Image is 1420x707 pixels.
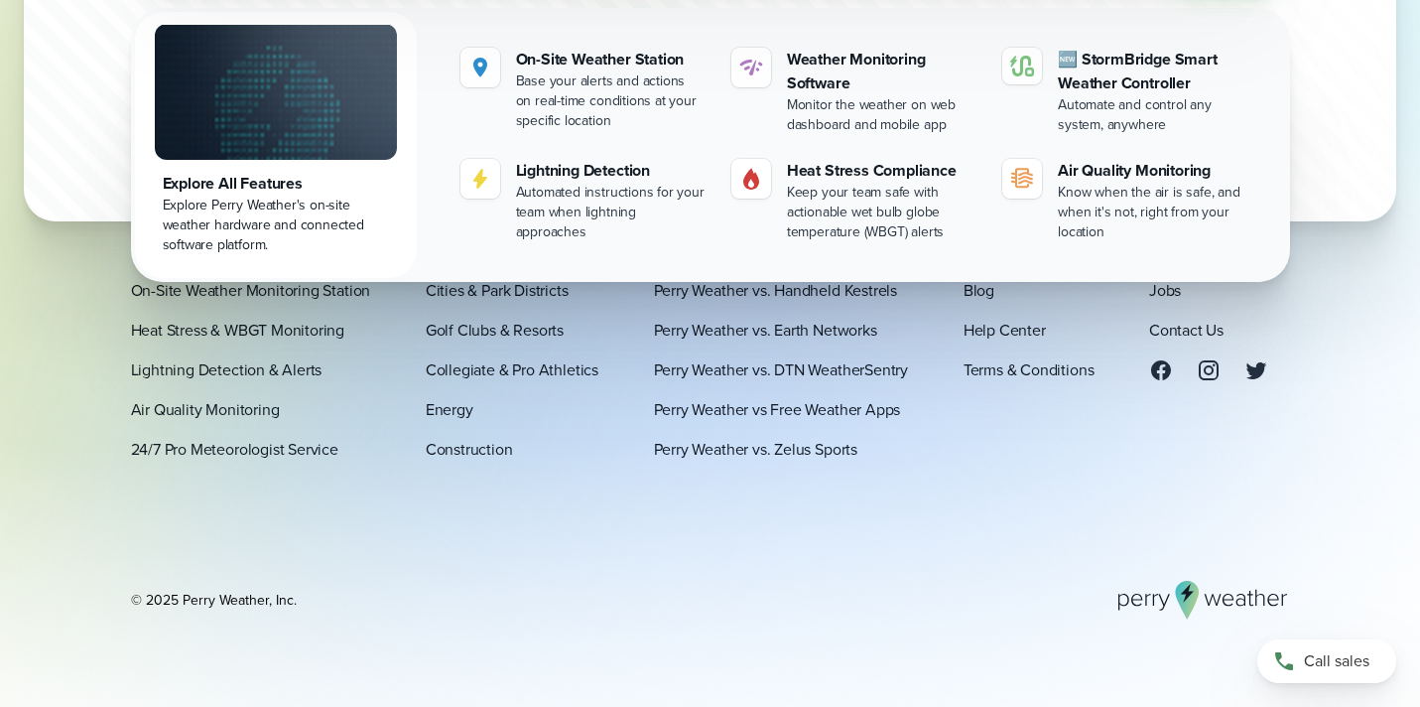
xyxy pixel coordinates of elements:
a: 🆕 StormBridge Smart Weather Controller Automate and control any system, anywhere [994,40,1257,143]
div: Know when the air is safe, and when it's not, right from your location [1058,183,1249,242]
a: Air Quality Monitoring Know when the air is safe, and when it's not, right from your location [994,151,1257,250]
img: stormbridge-icon-V6.svg [1010,56,1034,76]
div: Keep your team safe with actionable wet bulb globe temperature (WBGT) alerts [787,183,978,242]
a: Heat Stress & WBGT Monitoring [131,318,345,342]
a: Terms & Conditions [964,357,1095,381]
a: Lightning Detection & Alerts [131,357,323,381]
a: Lightning Detection Automated instructions for your team when lightning approaches [452,151,715,250]
a: Blog [964,278,994,302]
div: Explore Perry Weather's on-site weather hardware and connected software platform. [163,196,389,255]
div: Automate and control any system, anywhere [1058,95,1249,135]
a: On-Site Weather Station Base your alerts and actions on real-time conditions at your specific loc... [452,40,715,139]
a: 24/7 Pro Meteorologist Service [131,437,338,461]
div: Monitor the weather on web dashboard and mobile app [787,95,978,135]
a: Energy [426,397,473,421]
div: Lightning Detection [516,159,708,183]
a: Perry Weather vs. Zelus Sports [654,437,857,461]
a: Golf Clubs & Resorts [426,318,564,342]
div: Base your alerts and actions on real-time conditions at your specific location [516,71,708,131]
a: Weather Monitoring Software Monitor the weather on web dashboard and mobile app [723,40,986,143]
a: Construction [426,437,513,461]
a: Air Quality Monitoring [131,397,280,421]
img: aqi-icon.svg [1010,167,1034,191]
a: Perry Weather vs. Handheld Kestrels [654,278,897,302]
img: lightning-icon.svg [468,167,492,191]
a: On-Site Weather Monitoring Station [131,278,371,302]
a: Perry Weather vs. DTN WeatherSentry [654,357,908,381]
a: Explore All Features Explore Perry Weather's on-site weather hardware and connected software plat... [135,12,417,278]
div: On-Site Weather Station [516,48,708,71]
a: Contact Us [1149,318,1224,342]
div: Explore All Features [163,172,389,196]
a: Collegiate & Pro Athletics [426,357,598,381]
div: Heat Stress Compliance [787,159,978,183]
div: Weather Monitoring Software [787,48,978,95]
a: Heat Stress Compliance Keep your team safe with actionable wet bulb globe temperature (WBGT) alerts [723,151,986,250]
img: Gas.svg [739,167,763,191]
div: © 2025 Perry Weather, Inc. [131,590,297,610]
a: Help Center [964,318,1046,342]
a: Cities & Park Districts [426,278,569,302]
div: 🆕 StormBridge Smart Weather Controller [1058,48,1249,95]
img: Location.svg [468,56,492,79]
a: Perry Weather vs. Earth Networks [654,318,877,342]
a: Call sales [1257,639,1396,683]
img: software-icon.svg [739,56,763,79]
a: Perry Weather vs Free Weather Apps [654,397,901,421]
a: Jobs [1149,278,1181,302]
div: Automated instructions for your team when lightning approaches [516,183,708,242]
span: Call sales [1304,649,1369,673]
div: Air Quality Monitoring [1058,159,1249,183]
